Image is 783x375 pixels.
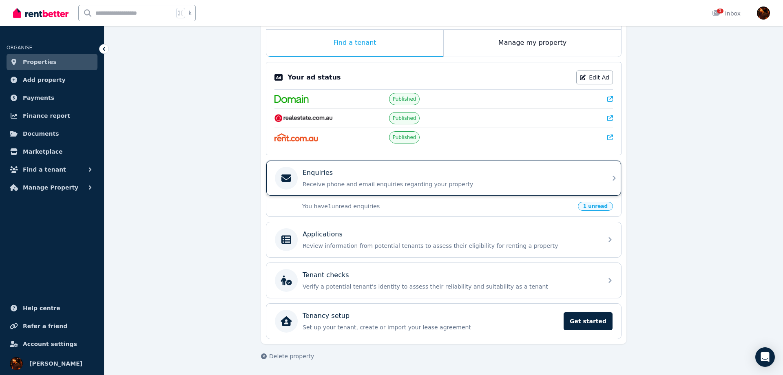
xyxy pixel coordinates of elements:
[303,242,598,250] p: Review information from potential tenants to assess their eligibility for renting a property
[23,303,60,313] span: Help centre
[7,143,97,160] a: Marketplace
[717,9,723,13] span: 1
[13,7,69,19] img: RentBetter
[274,133,318,141] img: Rent.com.au
[444,30,621,57] div: Manage my property
[269,352,314,360] span: Delete property
[393,134,416,141] span: Published
[29,359,82,368] span: [PERSON_NAME]
[266,222,621,257] a: ApplicationsReview information from potential tenants to assess their eligibility for renting a p...
[7,90,97,106] a: Payments
[303,311,349,321] p: Tenancy setup
[266,304,621,339] a: Tenancy setupSet up your tenant, create or import your lease agreementGet started
[302,202,573,210] p: You have 1 unread enquiries
[23,183,78,192] span: Manage Property
[7,336,97,352] a: Account settings
[7,126,97,142] a: Documents
[23,93,54,103] span: Payments
[7,54,97,70] a: Properties
[7,300,97,316] a: Help centre
[23,75,66,85] span: Add property
[23,129,59,139] span: Documents
[23,165,66,174] span: Find a tenant
[23,57,57,67] span: Properties
[266,161,621,196] a: EnquiriesReceive phone and email enquiries regarding your property
[578,202,613,211] span: 1 unread
[303,282,598,291] p: Verify a potential tenant's identity to assess their reliability and suitability as a tenant
[23,111,70,121] span: Finance report
[266,30,443,57] div: Find a tenant
[303,229,343,239] p: Applications
[303,180,598,188] p: Receive phone and email enquiries regarding your property
[7,45,32,51] span: ORGANISE
[303,270,349,280] p: Tenant checks
[274,114,333,122] img: RealEstate.com.au
[393,96,416,102] span: Published
[288,73,341,82] p: Your ad status
[188,10,191,16] span: k
[274,95,309,103] img: Domain.com.au
[10,357,23,370] img: Sergio Lourenco da Silva
[712,9,741,18] div: Inbox
[393,115,416,121] span: Published
[7,108,97,124] a: Finance report
[7,318,97,334] a: Refer a friend
[7,72,97,88] a: Add property
[7,179,97,196] button: Manage Property
[303,168,333,178] p: Enquiries
[755,347,775,367] div: Open Intercom Messenger
[23,321,67,331] span: Refer a friend
[576,71,613,84] a: Edit Ad
[23,339,77,349] span: Account settings
[261,352,314,360] button: Delete property
[564,312,613,330] span: Get started
[23,147,62,157] span: Marketplace
[266,263,621,298] a: Tenant checksVerify a potential tenant's identity to assess their reliability and suitability as ...
[303,323,559,331] p: Set up your tenant, create or import your lease agreement
[757,7,770,20] img: Sergio Lourenco da Silva
[7,161,97,178] button: Find a tenant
